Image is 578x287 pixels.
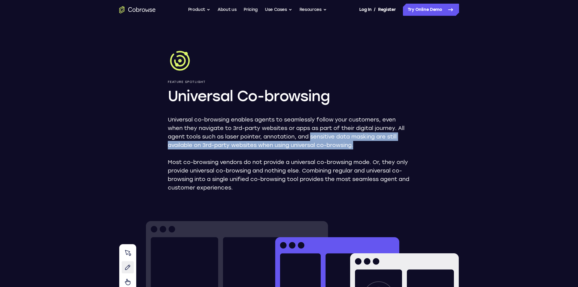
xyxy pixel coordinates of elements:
[265,4,292,16] button: Use Cases
[168,158,411,192] p: Most co-browsing vendors do not provide a universal co-browsing mode. Or, they only provide unive...
[374,6,376,13] span: /
[119,6,156,13] a: Go to the home page
[188,4,211,16] button: Product
[299,4,327,16] button: Resources
[168,115,411,149] p: Universal co-browsing enables agents to seamlessly follow your customers, even when they navigate...
[403,4,459,16] a: Try Online Demo
[168,86,411,106] h1: Universal Co-browsing
[168,80,411,84] p: Feature Spotlight
[244,4,258,16] a: Pricing
[218,4,236,16] a: About us
[378,4,396,16] a: Register
[359,4,371,16] a: Log In
[168,49,192,73] img: Universal Co-browsing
